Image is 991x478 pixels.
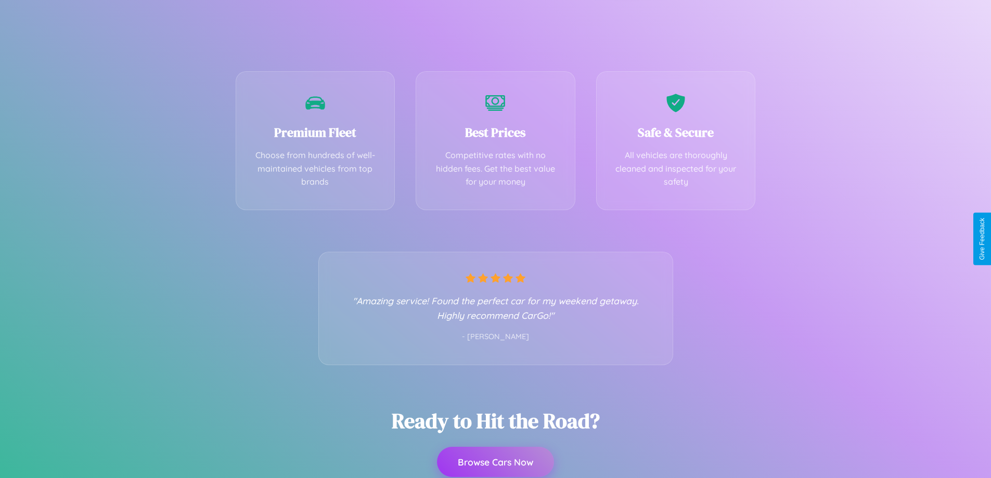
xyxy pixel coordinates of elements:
p: Choose from hundreds of well-maintained vehicles from top brands [252,149,379,189]
p: All vehicles are thoroughly cleaned and inspected for your safety [612,149,740,189]
p: Competitive rates with no hidden fees. Get the best value for your money [432,149,559,189]
div: Give Feedback [979,218,986,260]
p: - [PERSON_NAME] [340,330,652,344]
p: "Amazing service! Found the perfect car for my weekend getaway. Highly recommend CarGo!" [340,293,652,322]
h3: Premium Fleet [252,124,379,141]
h3: Best Prices [432,124,559,141]
button: Browse Cars Now [437,447,554,477]
h3: Safe & Secure [612,124,740,141]
h2: Ready to Hit the Road? [392,407,600,435]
